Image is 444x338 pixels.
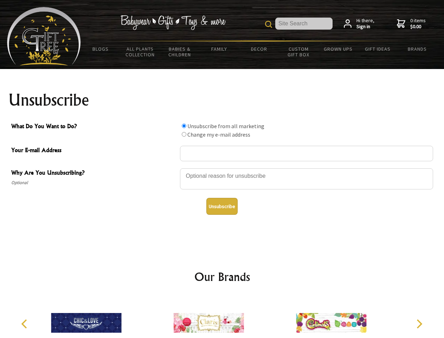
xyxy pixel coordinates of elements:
[398,42,437,56] a: Brands
[397,18,426,30] a: 0 items$0.00
[206,198,238,215] button: Unsubscribe
[11,146,176,156] span: Your E-mail Address
[121,42,160,62] a: All Plants Collection
[410,17,426,30] span: 0 items
[182,124,186,128] input: What Do You Want to Do?
[200,42,239,56] a: Family
[358,42,398,56] a: Gift Ideas
[279,42,318,62] a: Custom Gift Box
[160,42,200,62] a: Babies & Children
[182,132,186,137] input: What Do You Want to Do?
[81,42,121,56] a: BLOGS
[7,7,81,65] img: Babyware - Gifts - Toys and more...
[275,18,333,30] input: Site Search
[411,316,427,332] button: Next
[11,168,176,179] span: Why Are You Unsubscribing?
[11,122,176,132] span: What Do You Want to Do?
[11,179,176,187] span: Optional
[239,42,279,56] a: Decor
[265,21,272,28] img: product search
[14,268,430,285] h2: Our Brands
[318,42,358,56] a: Grown Ups
[344,18,374,30] a: Hi there,Sign in
[356,18,374,30] span: Hi there,
[180,146,433,161] input: Your E-mail Address
[410,24,426,30] strong: $0.00
[18,316,33,332] button: Previous
[356,24,374,30] strong: Sign in
[187,123,264,130] label: Unsubscribe from all marketing
[120,15,226,30] img: Babywear - Gifts - Toys & more
[180,168,433,189] textarea: Why Are You Unsubscribing?
[187,131,250,138] label: Change my e-mail address
[8,92,436,108] h1: Unsubscribe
